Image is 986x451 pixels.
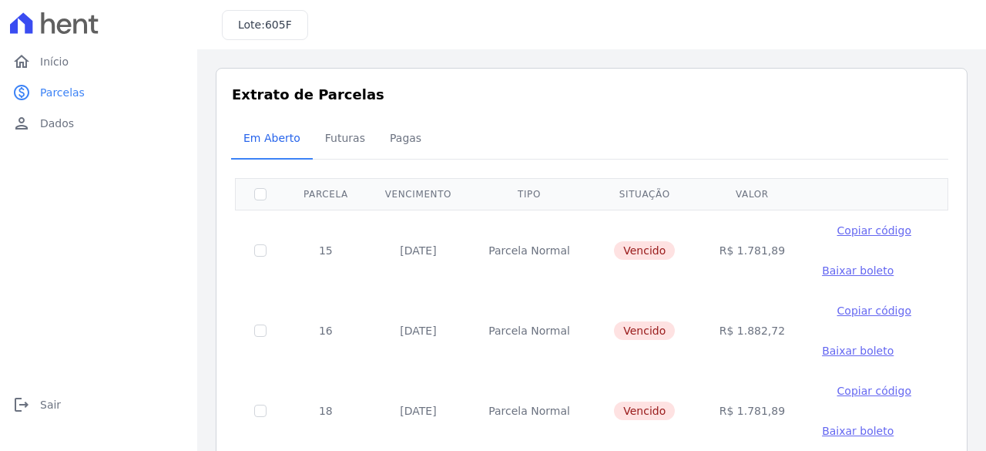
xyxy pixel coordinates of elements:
[313,119,377,160] a: Futuras
[470,210,589,291] td: Parcela Normal
[837,385,911,397] span: Copiar código
[822,263,894,278] a: Baixar boleto
[701,178,803,210] th: Valor
[822,345,894,357] span: Baixar boleto
[12,114,31,133] i: person
[6,46,191,77] a: homeInício
[614,321,675,340] span: Vencido
[285,291,367,371] td: 16
[265,19,292,31] span: 605F
[614,402,675,420] span: Vencido
[367,371,470,451] td: [DATE]
[6,108,191,139] a: personDados
[377,119,434,160] a: Pagas
[12,52,31,71] i: home
[12,83,31,102] i: paid
[470,178,589,210] th: Tipo
[232,84,951,105] h3: Extrato de Parcelas
[367,178,470,210] th: Vencimento
[822,383,926,399] button: Copiar código
[316,123,374,153] span: Futuras
[367,210,470,291] td: [DATE]
[381,123,431,153] span: Pagas
[701,210,803,291] td: R$ 1.781,89
[285,371,367,451] td: 18
[614,241,675,260] span: Vencido
[822,303,926,318] button: Copiar código
[40,397,61,412] span: Sair
[285,178,367,210] th: Parcela
[822,423,894,439] a: Baixar boleto
[701,371,803,451] td: R$ 1.781,89
[234,123,310,153] span: Em Aberto
[837,224,911,237] span: Copiar código
[837,305,911,317] span: Copiar código
[40,85,85,100] span: Parcelas
[822,425,894,437] span: Baixar boleto
[470,371,589,451] td: Parcela Normal
[822,343,894,358] a: Baixar boleto
[285,210,367,291] td: 15
[6,77,191,108] a: paidParcelas
[40,54,69,69] span: Início
[231,119,313,160] a: Em Aberto
[40,116,74,131] span: Dados
[238,17,292,33] h3: Lote:
[701,291,803,371] td: R$ 1.882,72
[470,291,589,371] td: Parcela Normal
[367,291,470,371] td: [DATE]
[12,395,31,414] i: logout
[822,264,894,277] span: Baixar boleto
[6,389,191,420] a: logoutSair
[822,223,926,238] button: Copiar código
[589,178,701,210] th: Situação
